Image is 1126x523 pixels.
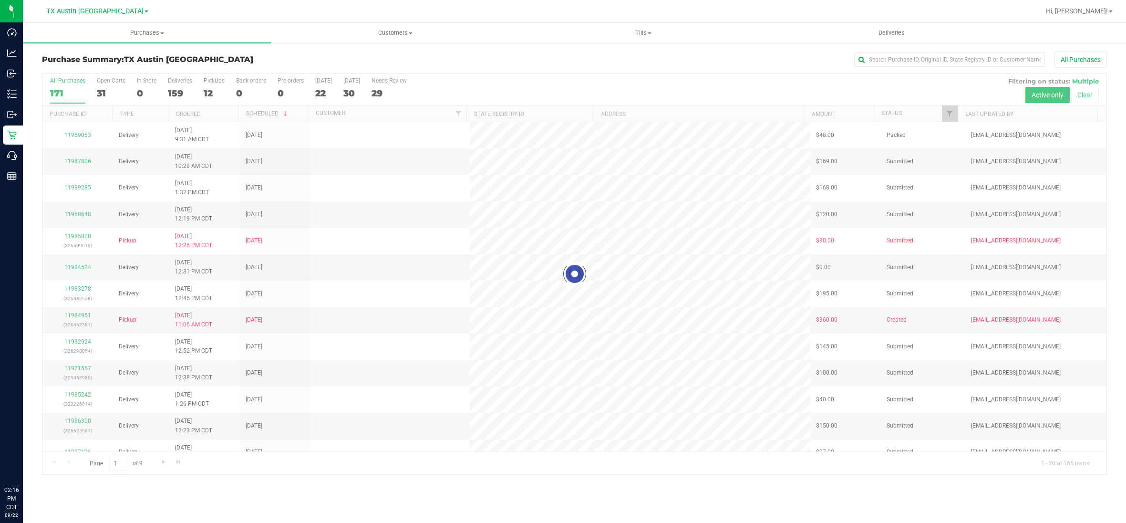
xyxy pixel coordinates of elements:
button: All Purchases [1054,52,1107,68]
inline-svg: Dashboard [7,28,17,37]
inline-svg: Inbound [7,69,17,78]
span: TX Austin [GEOGRAPHIC_DATA] [46,7,144,15]
a: Customers [271,23,519,43]
span: Deliveries [866,29,918,37]
p: 02:16 PM CDT [4,486,19,512]
inline-svg: Outbound [7,110,17,119]
span: Hi, [PERSON_NAME]! [1046,7,1108,15]
span: Customers [271,29,518,37]
iframe: Resource center [10,447,38,475]
span: Purchases [23,29,271,37]
inline-svg: Analytics [7,48,17,58]
a: Purchases [23,23,271,43]
h3: Purchase Summary: [42,55,397,64]
p: 09/22 [4,512,19,519]
inline-svg: Reports [7,171,17,181]
inline-svg: Retail [7,130,17,140]
a: Deliveries [767,23,1015,43]
inline-svg: Inventory [7,89,17,99]
a: Tills [519,23,767,43]
inline-svg: Call Center [7,151,17,160]
span: TX Austin [GEOGRAPHIC_DATA] [124,55,253,64]
input: Search Purchase ID, Original ID, State Registry ID or Customer Name... [854,52,1045,67]
span: Tills [520,29,767,37]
